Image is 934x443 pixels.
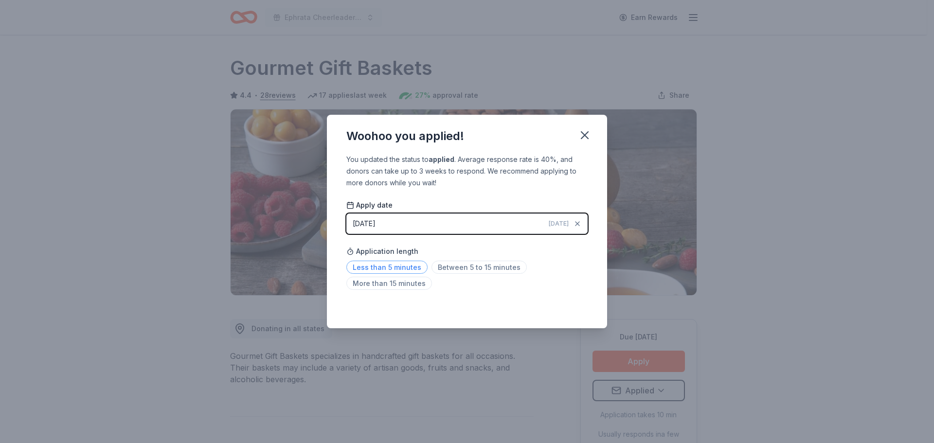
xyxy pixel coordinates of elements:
[346,213,588,234] button: [DATE][DATE]
[346,154,588,189] div: You updated the status to . Average response rate is 40%, and donors can take up to 3 weeks to re...
[346,128,464,144] div: Woohoo you applied!
[549,220,569,228] span: [DATE]
[346,261,428,274] span: Less than 5 minutes
[346,277,432,290] span: More than 15 minutes
[346,246,418,257] span: Application length
[353,218,376,230] div: [DATE]
[431,261,527,274] span: Between 5 to 15 minutes
[346,200,393,210] span: Apply date
[429,155,454,163] b: applied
